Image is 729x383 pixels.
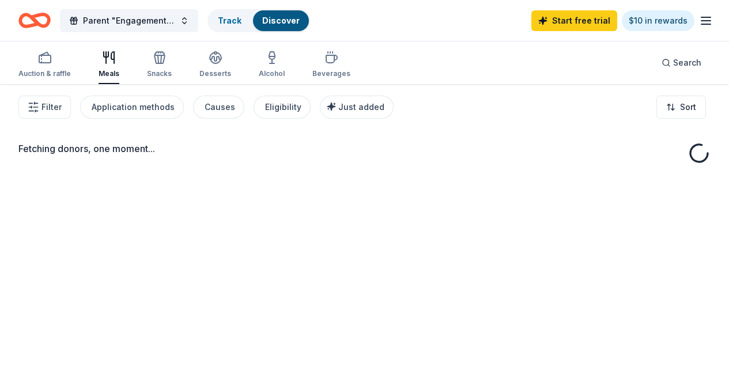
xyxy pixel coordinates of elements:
[99,46,119,84] button: Meals
[80,96,184,119] button: Application methods
[320,96,394,119] button: Just added
[218,16,241,25] a: Track
[254,96,311,119] button: Eligibility
[673,56,701,70] span: Search
[18,142,711,156] div: Fetching donors, one moment...
[83,14,175,28] span: Parent "Engagement" Night Out
[18,46,71,84] button: Auction & raffle
[147,46,172,84] button: Snacks
[60,9,198,32] button: Parent "Engagement" Night Out
[680,100,696,114] span: Sort
[41,100,62,114] span: Filter
[199,46,231,84] button: Desserts
[99,69,119,78] div: Meals
[312,46,350,84] button: Beverages
[18,7,51,34] a: Home
[207,9,310,32] button: TrackDiscover
[205,100,235,114] div: Causes
[259,46,285,84] button: Alcohol
[92,100,175,114] div: Application methods
[259,69,285,78] div: Alcohol
[199,69,231,78] div: Desserts
[652,51,711,74] button: Search
[262,16,300,25] a: Discover
[312,69,350,78] div: Beverages
[531,10,617,31] a: Start free trial
[18,69,71,78] div: Auction & raffle
[193,96,244,119] button: Causes
[338,102,384,112] span: Just added
[147,69,172,78] div: Snacks
[265,100,301,114] div: Eligibility
[622,10,694,31] a: $10 in rewards
[656,96,706,119] button: Sort
[18,96,71,119] button: Filter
